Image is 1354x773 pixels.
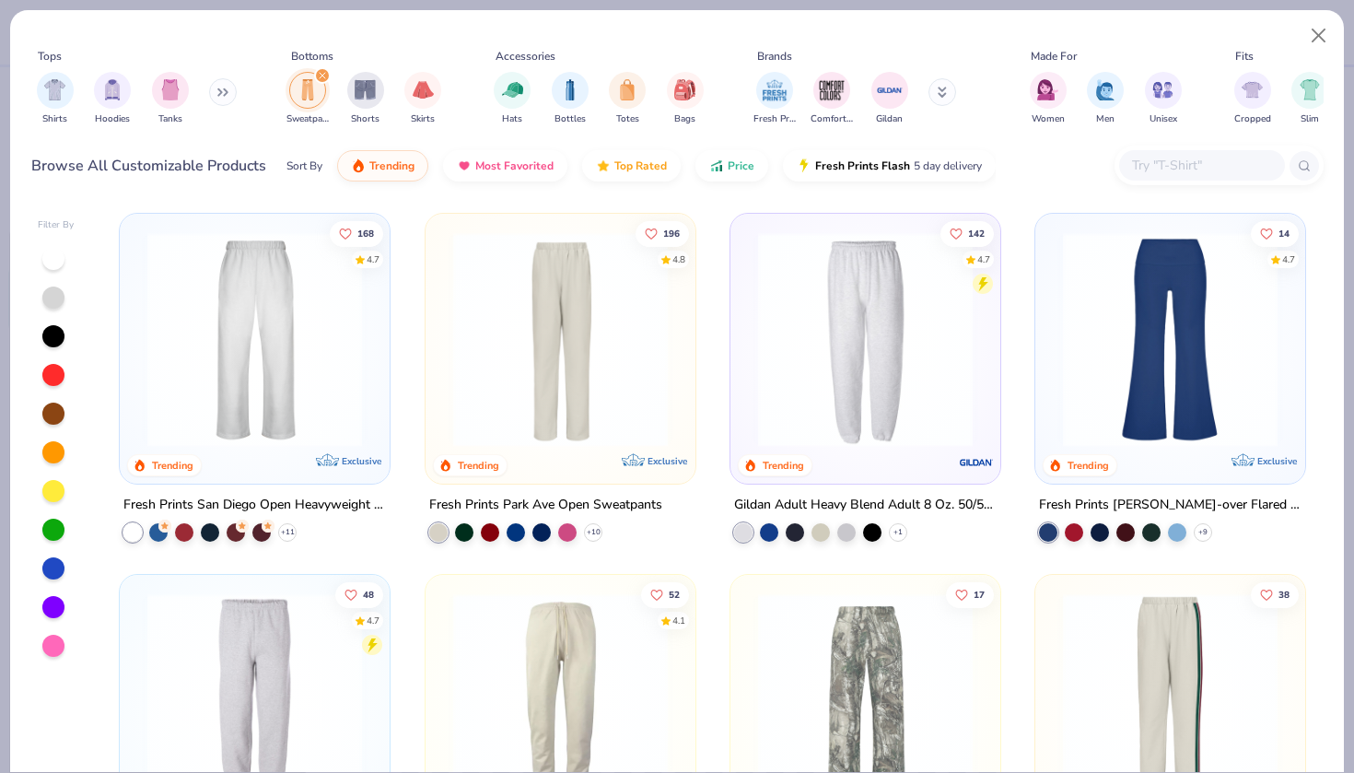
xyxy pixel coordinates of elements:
[37,72,74,126] div: filter for Shirts
[815,158,910,173] span: Fresh Prints Flash
[1032,112,1065,126] span: Women
[351,158,366,173] img: trending.gif
[1150,112,1177,126] span: Unisex
[811,72,853,126] div: filter for Comfort Colors
[38,48,62,64] div: Tops
[940,220,994,246] button: Like
[1087,72,1124,126] button: filter button
[1145,72,1182,126] button: filter button
[609,72,646,126] div: filter for Totes
[1300,79,1320,100] img: Slim Image
[347,72,384,126] button: filter button
[1096,112,1115,126] span: Men
[494,72,531,126] button: filter button
[811,112,853,126] span: Comfort Colors
[757,48,792,64] div: Brands
[560,79,580,100] img: Bottles Image
[668,591,679,600] span: 52
[586,527,600,538] span: + 10
[582,150,681,182] button: Top Rated
[152,72,189,126] button: filter button
[457,158,472,173] img: most_fav.gif
[734,494,997,517] div: Gildan Adult Heavy Blend Adult 8 Oz. 50/50 Sweatpants
[914,156,982,177] span: 5 day delivery
[977,252,990,266] div: 4.7
[1037,79,1058,100] img: Women Image
[1039,494,1301,517] div: Fresh Prints [PERSON_NAME]-over Flared Pants
[1087,72,1124,126] div: filter for Men
[871,72,908,126] button: filter button
[1145,72,1182,126] div: filter for Unisex
[1278,591,1290,600] span: 38
[1242,79,1263,100] img: Cropped Image
[123,494,386,517] div: Fresh Prints San Diego Open Heavyweight Sweatpants
[674,79,695,100] img: Bags Image
[761,76,788,104] img: Fresh Prints Image
[411,112,435,126] span: Skirts
[958,444,995,481] img: Gildan logo
[158,112,182,126] span: Tanks
[1251,220,1299,246] button: Like
[1251,582,1299,608] button: Like
[443,150,567,182] button: Most Favorited
[94,72,131,126] button: filter button
[38,218,75,232] div: Filter By
[635,220,688,246] button: Like
[37,72,74,126] button: filter button
[1030,72,1067,126] div: filter for Women
[404,72,441,126] button: filter button
[343,455,382,467] span: Exclusive
[95,112,130,126] span: Hoodies
[1291,72,1328,126] button: filter button
[286,112,329,126] span: Sweatpants
[494,72,531,126] div: filter for Hats
[1235,48,1254,64] div: Fits
[596,158,611,173] img: TopRated.gif
[496,48,555,64] div: Accessories
[286,72,329,126] button: filter button
[552,72,589,126] button: filter button
[413,79,434,100] img: Skirts Image
[286,72,329,126] div: filter for Sweatpants
[94,72,131,126] div: filter for Hoodies
[369,158,414,173] span: Trending
[667,72,704,126] div: filter for Bags
[1234,112,1271,126] span: Cropped
[783,150,996,182] button: Fresh Prints Flash5 day delivery
[475,158,554,173] span: Most Favorited
[335,582,383,608] button: Like
[444,232,677,447] img: 0ed6d0be-3a42-4fd2-9b2a-c5ffc757fdcf
[152,72,189,126] div: filter for Tanks
[1234,72,1271,126] button: filter button
[695,150,768,182] button: Price
[351,112,379,126] span: Shorts
[671,615,684,628] div: 4.1
[363,591,374,600] span: 48
[876,76,904,104] img: Gildan Image
[616,112,639,126] span: Totes
[1301,112,1319,126] span: Slim
[31,155,266,177] div: Browse All Customizable Products
[811,72,853,126] button: filter button
[671,252,684,266] div: 4.8
[968,228,985,238] span: 142
[1095,79,1115,100] img: Men Image
[502,112,522,126] span: Hats
[286,158,322,174] div: Sort By
[667,72,704,126] button: filter button
[554,112,586,126] span: Bottles
[640,582,688,608] button: Like
[648,455,687,467] span: Exclusive
[42,112,67,126] span: Shirts
[347,72,384,126] div: filter for Shorts
[44,79,65,100] img: Shirts Image
[728,158,754,173] span: Price
[367,252,379,266] div: 4.7
[614,158,667,173] span: Top Rated
[974,591,985,600] span: 17
[1152,79,1173,100] img: Unisex Image
[367,615,379,628] div: 4.7
[1198,527,1208,538] span: + 9
[138,232,371,447] img: df5250ff-6f61-4206-a12c-24931b20f13c
[753,112,796,126] span: Fresh Prints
